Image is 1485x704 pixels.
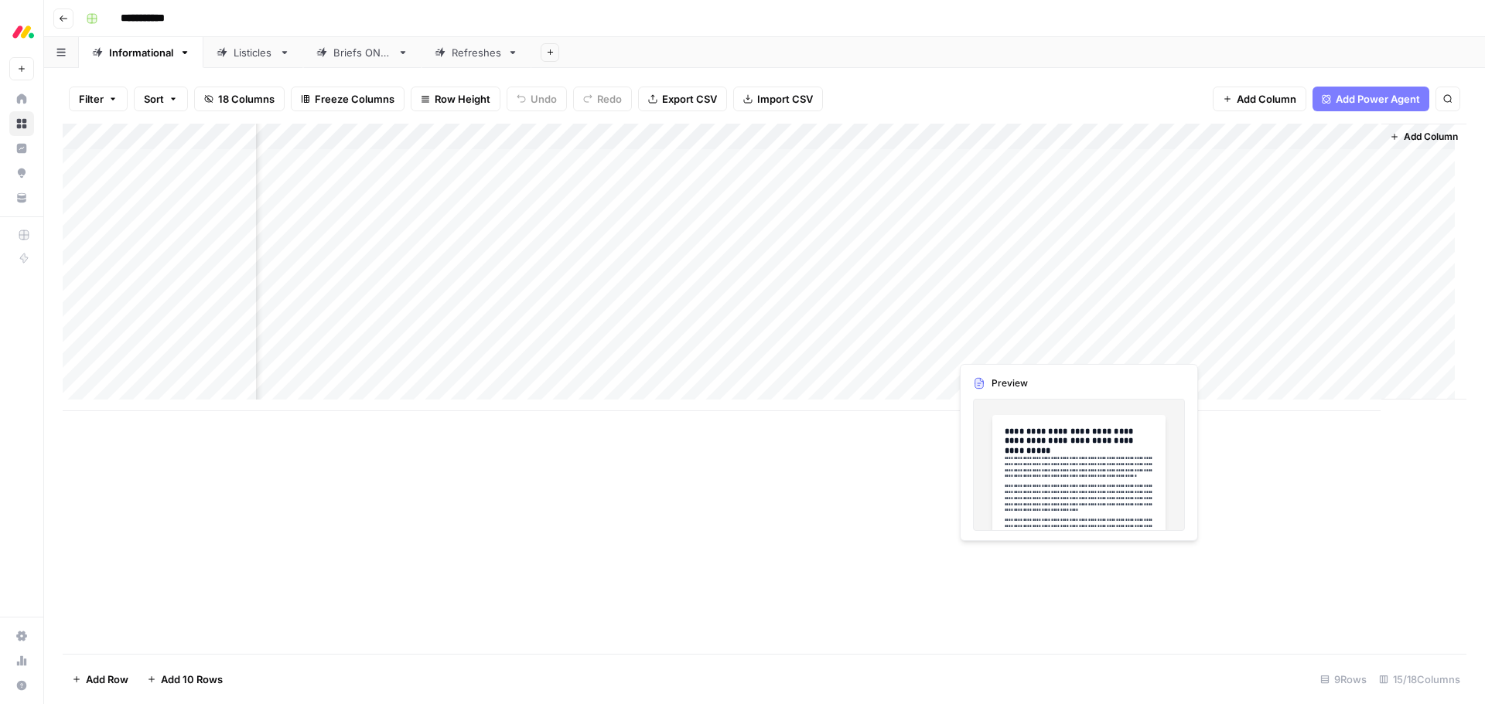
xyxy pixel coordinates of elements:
span: Add Column [1404,130,1458,144]
a: Your Data [9,185,34,210]
button: Import CSV [733,87,823,111]
span: Add Power Agent [1336,91,1420,107]
a: Informational [79,37,203,68]
button: Row Height [411,87,500,111]
a: Listicles [203,37,303,68]
button: Help + Support [9,673,34,698]
a: Home [9,87,34,111]
span: 18 Columns [218,91,275,107]
button: Undo [507,87,567,111]
button: Sort [134,87,188,111]
span: Redo [597,91,622,107]
button: Freeze Columns [291,87,405,111]
span: Add Column [1237,91,1296,107]
button: Workspace: Monday.com [9,12,34,51]
button: Filter [69,87,128,111]
div: Listicles [234,45,273,60]
a: Usage [9,648,34,673]
a: Briefs ONLY [303,37,422,68]
span: Freeze Columns [315,91,394,107]
button: Add 10 Rows [138,667,232,692]
span: Import CSV [757,91,813,107]
span: Sort [144,91,164,107]
button: Add Row [63,667,138,692]
a: Browse [9,111,34,136]
div: Informational [109,45,173,60]
span: Add 10 Rows [161,672,223,687]
div: 9 Rows [1314,667,1373,692]
span: Undo [531,91,557,107]
a: Insights [9,136,34,161]
a: Refreshes [422,37,531,68]
button: Add Power Agent [1313,87,1429,111]
button: Add Column [1384,127,1464,147]
button: 18 Columns [194,87,285,111]
span: Export CSV [662,91,717,107]
div: Refreshes [452,45,501,60]
button: Add Column [1213,87,1306,111]
img: Monday.com Logo [9,18,37,46]
a: Settings [9,624,34,648]
button: Redo [573,87,632,111]
span: Add Row [86,672,128,687]
button: Export CSV [638,87,727,111]
div: 15/18 Columns [1373,667,1466,692]
span: Filter [79,91,104,107]
a: Opportunities [9,161,34,185]
div: Briefs ONLY [333,45,391,60]
span: Row Height [435,91,490,107]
